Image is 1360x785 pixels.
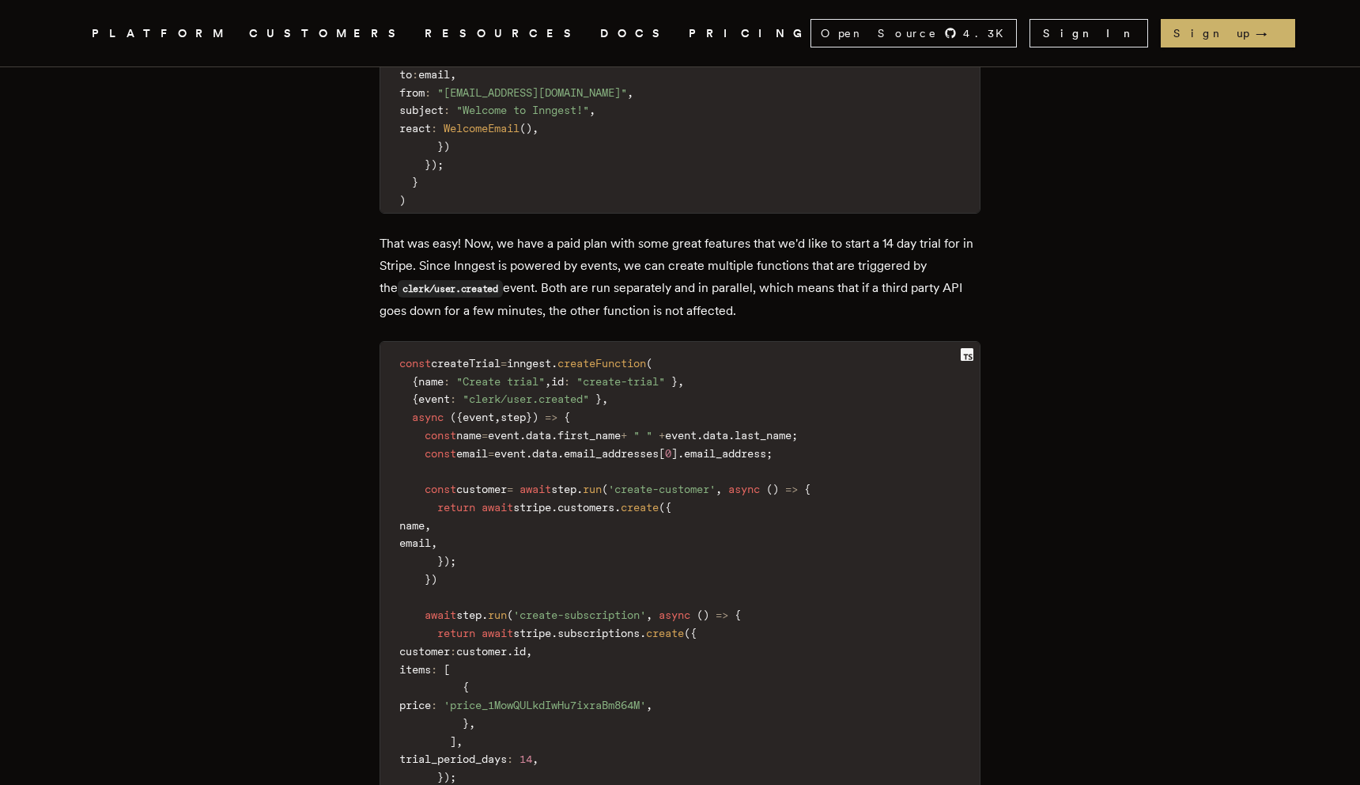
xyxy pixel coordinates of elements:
[608,483,716,495] span: 'create-customer'
[602,392,608,405] span: ,
[418,375,444,388] span: name
[551,483,576,495] span: step
[399,537,431,549] span: email
[412,176,418,188] span: }
[532,447,557,460] span: data
[564,411,570,423] span: {
[399,645,450,658] span: customer
[532,411,538,423] span: )
[659,447,665,460] span: [
[1029,19,1148,47] a: Sign In
[551,429,557,442] span: .
[728,429,735,442] span: .
[791,429,798,442] span: ;
[456,645,507,658] span: customer
[412,68,418,81] span: :
[425,86,431,99] span: :
[532,122,538,135] span: ,
[659,609,690,621] span: async
[551,375,564,388] span: id
[418,68,450,81] span: email
[380,233,980,322] p: That was easy! Now, we have a paid plan with some great features that we'd like to start a 14 day...
[482,609,488,621] span: .
[545,411,557,423] span: =>
[431,699,437,711] span: :
[600,24,670,44] a: DOCS
[456,104,589,116] span: "Welcome to Inngest!"
[450,555,456,567] span: ;
[482,627,513,639] span: await
[412,392,418,405] span: {
[437,86,627,99] span: "[EMAIL_ADDRESS][DOMAIN_NAME]"
[482,429,488,442] span: =
[444,699,646,711] span: 'price_1MowQULkdIwHu7ixraBm864M'
[519,753,532,765] span: 14
[425,429,456,442] span: const
[463,392,589,405] span: "clerk/user.created"
[671,447,678,460] span: ]
[1256,25,1283,41] span: →
[551,627,557,639] span: .
[444,555,450,567] span: )
[595,392,602,405] span: }
[399,194,406,207] span: )
[425,573,431,586] span: }
[469,717,475,730] span: ,
[716,609,728,621] span: =>
[963,25,1013,41] span: 4.3 K
[399,663,431,676] span: items
[526,122,532,135] span: )
[399,86,425,99] span: from
[494,411,501,423] span: ,
[482,501,513,514] span: await
[564,447,659,460] span: email_addresses
[735,609,741,621] span: {
[456,609,482,621] span: step
[437,771,444,783] span: }
[425,447,456,460] span: const
[399,699,431,711] span: price
[551,501,557,514] span: .
[444,104,450,116] span: :
[425,158,431,171] span: }
[501,357,507,370] span: =
[576,375,665,388] span: "create-trial"
[690,627,697,639] span: {
[507,753,513,765] span: :
[519,483,551,495] span: await
[425,609,456,621] span: await
[614,501,621,514] span: .
[633,429,652,442] span: " "
[437,627,475,639] span: return
[437,140,444,153] span: }
[703,609,709,621] span: )
[557,447,564,460] span: .
[526,447,532,460] span: .
[431,537,437,549] span: ,
[507,645,513,658] span: .
[398,280,503,298] code: clerk/user.created
[444,771,450,783] span: )
[399,122,431,135] span: react
[519,122,526,135] span: (
[773,483,779,495] span: )
[507,609,513,621] span: (
[513,627,551,639] span: stripe
[576,483,583,495] span: .
[399,68,412,81] span: to
[444,663,450,676] span: [
[399,104,444,116] span: subject
[785,483,798,495] span: =>
[678,447,684,460] span: .
[450,392,456,405] span: :
[766,447,773,460] span: ;
[456,735,463,748] span: ,
[532,753,538,765] span: ,
[431,158,437,171] span: )
[684,447,766,460] span: email_address
[494,447,526,460] span: event
[456,411,463,423] span: {
[488,447,494,460] span: =
[450,645,456,658] span: :
[564,375,570,388] span: :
